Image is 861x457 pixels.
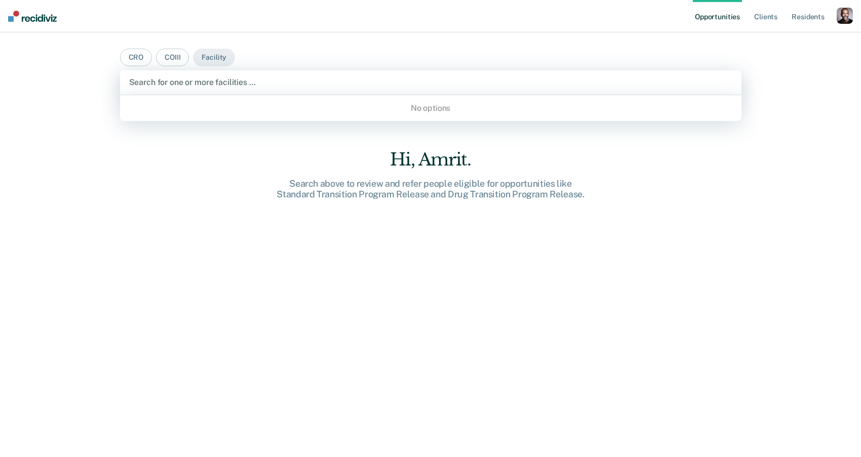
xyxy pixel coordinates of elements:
div: Hi, Amrit. [268,149,593,170]
img: Recidiviz [8,11,57,22]
div: No options [120,99,741,117]
button: Facility [193,49,235,66]
button: COIII [156,49,189,66]
div: Search above to review and refer people eligible for opportunities like Standard Transition Progr... [268,178,593,200]
button: CRO [120,49,152,66]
